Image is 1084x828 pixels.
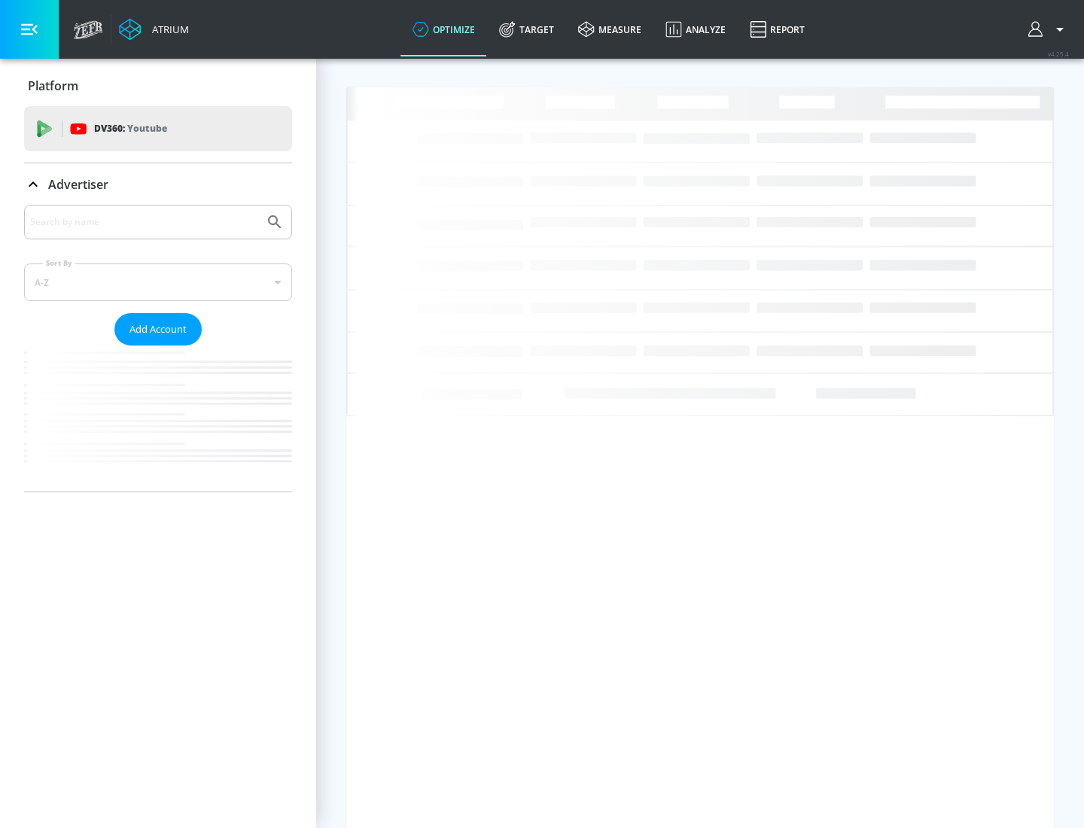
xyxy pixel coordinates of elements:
div: DV360: Youtube [24,106,292,151]
p: Youtube [127,120,167,136]
button: Add Account [114,313,202,346]
nav: list of Advertiser [24,346,292,492]
p: Platform [28,78,78,94]
a: Atrium [119,18,189,41]
a: Target [487,2,566,56]
div: Platform [24,65,292,107]
p: Advertiser [48,176,108,193]
a: Report [738,2,817,56]
label: Sort By [43,258,75,268]
span: Add Account [129,321,187,338]
a: measure [566,2,653,56]
span: v 4.25.4 [1048,50,1069,58]
div: Advertiser [24,205,292,492]
div: Atrium [146,23,189,36]
div: Advertiser [24,163,292,205]
p: DV360: [94,120,167,137]
div: A-Z [24,263,292,301]
a: Analyze [653,2,738,56]
a: optimize [400,2,487,56]
input: Search by name [30,212,258,232]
